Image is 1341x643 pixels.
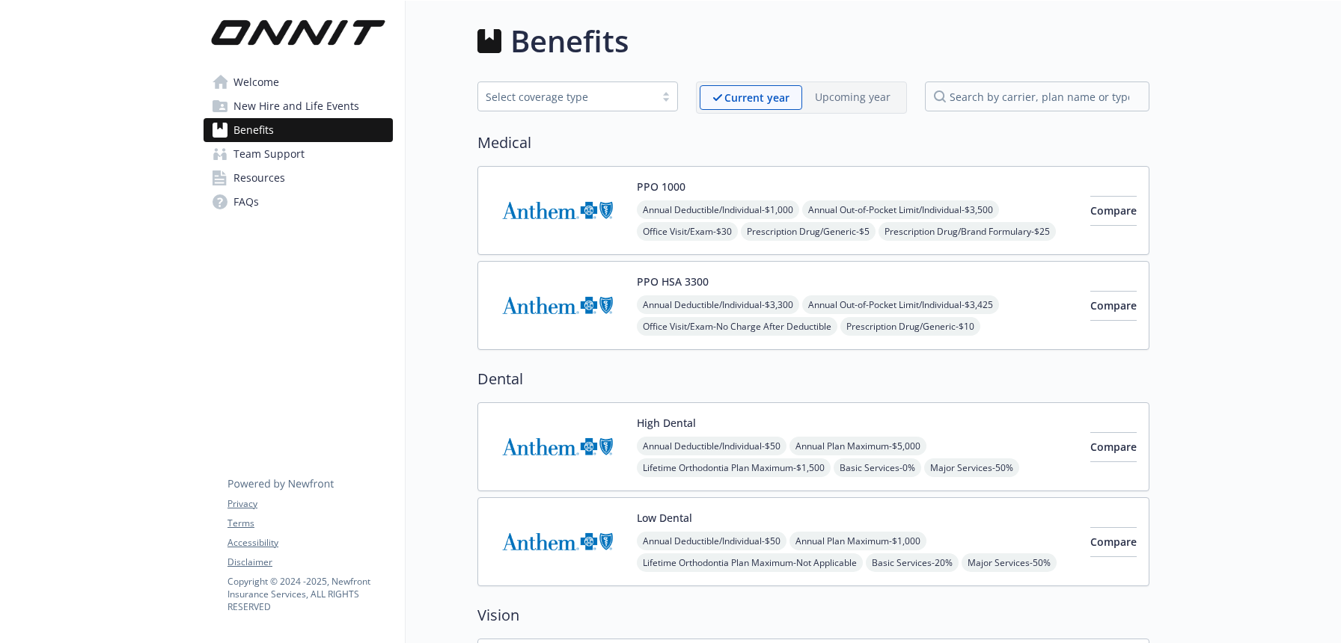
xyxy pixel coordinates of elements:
[637,415,696,431] button: High Dental
[789,532,926,550] span: Annual Plan Maximum - $1,000
[233,166,285,190] span: Resources
[227,497,392,511] a: Privacy
[1090,291,1137,321] button: Compare
[724,90,789,105] p: Current year
[962,553,1057,572] span: Major Services - 50%
[204,190,393,214] a: FAQs
[204,166,393,190] a: Resources
[490,179,625,242] img: Anthem Blue Cross carrier logo
[477,132,1149,154] h2: Medical
[233,94,359,118] span: New Hire and Life Events
[637,179,685,194] button: PPO 1000
[637,458,831,477] span: Lifetime Orthodontia Plan Maximum - $1,500
[490,274,625,337] img: Anthem Blue Cross carrier logo
[637,200,799,219] span: Annual Deductible/Individual - $1,000
[1090,196,1137,226] button: Compare
[490,510,625,573] img: Anthem Blue Cross carrier logo
[233,118,274,142] span: Benefits
[1090,535,1137,549] span: Compare
[815,89,891,105] p: Upcoming year
[802,200,999,219] span: Annual Out-of-Pocket Limit/Individual - $3,500
[802,85,903,110] span: Upcoming year
[233,142,305,166] span: Team Support
[227,536,392,550] a: Accessibility
[1090,432,1137,462] button: Compare
[924,458,1019,477] span: Major Services - 50%
[233,190,259,214] span: FAQs
[204,118,393,142] a: Benefits
[477,368,1149,390] h2: Dental
[204,142,393,166] a: Team Support
[227,556,392,569] a: Disclaimer
[637,317,837,336] span: Office Visit/Exam - No Charge After Deductible
[227,575,392,613] p: Copyright © 2024 - 2025 , Newfront Insurance Services, ALL RIGHTS RESERVED
[637,553,863,572] span: Lifetime Orthodontia Plan Maximum - Not Applicable
[879,222,1056,241] span: Prescription Drug/Brand Formulary - $25
[637,295,799,314] span: Annual Deductible/Individual - $3,300
[204,94,393,118] a: New Hire and Life Events
[510,19,629,64] h1: Benefits
[866,553,959,572] span: Basic Services - 20%
[802,295,999,314] span: Annual Out-of-Pocket Limit/Individual - $3,425
[840,317,980,336] span: Prescription Drug/Generic - $10
[477,604,1149,627] h2: Vision
[204,70,393,94] a: Welcome
[486,89,647,105] div: Select coverage type
[637,437,786,455] span: Annual Deductible/Individual - $50
[490,415,625,479] img: Anthem Blue Cross carrier logo
[227,517,392,530] a: Terms
[637,274,709,289] button: PPO HSA 3300
[1090,440,1137,454] span: Compare
[1090,203,1137,218] span: Compare
[925,81,1149,111] input: search by carrier, plan name or type
[1090,298,1137,313] span: Compare
[637,222,738,241] span: Office Visit/Exam - $30
[233,70,279,94] span: Welcome
[637,510,692,526] button: Low Dental
[1090,527,1137,557] button: Compare
[789,437,926,455] span: Annual Plan Maximum - $5,000
[637,532,786,550] span: Annual Deductible/Individual - $50
[834,458,921,477] span: Basic Services - 0%
[741,222,876,241] span: Prescription Drug/Generic - $5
